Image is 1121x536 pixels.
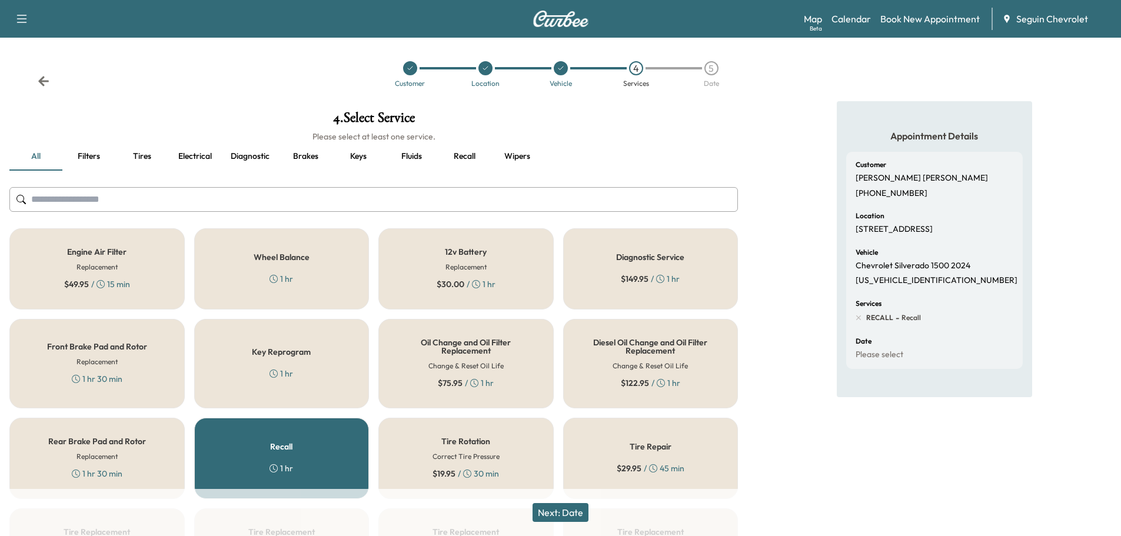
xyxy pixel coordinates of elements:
[48,437,146,445] h5: Rear Brake Pad and Rotor
[621,273,648,285] span: $ 149.95
[279,142,332,171] button: Brakes
[831,12,871,26] a: Calendar
[168,142,221,171] button: Electrical
[899,313,921,322] span: Recall
[880,12,980,26] a: Book New Appointment
[438,377,463,389] span: $ 75.95
[9,142,738,171] div: basic tabs example
[437,278,464,290] span: $ 30.00
[72,373,122,385] div: 1 hr 30 min
[550,80,572,87] div: Vehicle
[385,142,438,171] button: Fluids
[252,348,311,356] h5: Key Reprogram
[856,212,884,219] h6: Location
[64,278,130,290] div: / 15 min
[704,80,719,87] div: Date
[433,451,500,462] h6: Correct Tire Pressure
[621,377,680,389] div: / 1 hr
[1016,12,1088,26] span: Seguin Chevrolet
[533,11,589,27] img: Curbee Logo
[471,80,500,87] div: Location
[629,61,643,75] div: 4
[623,80,649,87] div: Services
[866,313,893,322] span: RECALL
[395,80,425,87] div: Customer
[76,262,118,272] h6: Replacement
[617,462,641,474] span: $ 29.95
[856,275,1017,286] p: [US_VEHICLE_IDENTIFICATION_NUMBER]
[433,468,499,480] div: / 30 min
[270,273,293,285] div: 1 hr
[332,142,385,171] button: Keys
[856,300,882,307] h6: Services
[270,368,293,379] div: 1 hr
[804,12,822,26] a: MapBeta
[630,442,671,451] h5: Tire Repair
[856,188,927,199] p: [PHONE_NUMBER]
[856,338,871,345] h6: Date
[856,173,988,184] p: [PERSON_NAME] [PERSON_NAME]
[270,462,293,474] div: 1 hr
[616,253,684,261] h5: Diagnostic Service
[856,224,933,235] p: [STREET_ADDRESS]
[9,131,738,142] h6: Please select at least one service.
[856,161,886,168] h6: Customer
[621,273,680,285] div: / 1 hr
[428,361,504,371] h6: Change & Reset Oil Life
[533,503,588,522] button: Next: Date
[613,361,688,371] h6: Change & Reset Oil Life
[491,142,544,171] button: Wipers
[64,278,89,290] span: $ 49.95
[583,338,719,355] h5: Diesel Oil Change and Oil Filter Replacement
[221,142,279,171] button: Diagnostic
[76,357,118,367] h6: Replacement
[38,75,49,87] div: Back
[62,142,115,171] button: Filters
[438,377,494,389] div: / 1 hr
[810,24,822,33] div: Beta
[76,451,118,462] h6: Replacement
[270,442,292,451] h5: Recall
[441,437,490,445] h5: Tire Rotation
[856,261,970,271] p: Chevrolet Silverado 1500 2024
[621,377,649,389] span: $ 122.95
[856,249,878,256] h6: Vehicle
[47,342,147,351] h5: Front Brake Pad and Rotor
[67,248,127,256] h5: Engine Air Filter
[9,142,62,171] button: all
[9,111,738,131] h1: 4 . Select Service
[893,312,899,324] span: -
[445,262,487,272] h6: Replacement
[617,462,684,474] div: / 45 min
[433,468,455,480] span: $ 19.95
[398,338,534,355] h5: Oil Change and Oil Filter Replacement
[856,349,903,360] p: Please select
[72,468,122,480] div: 1 hr 30 min
[254,253,310,261] h5: Wheel Balance
[704,61,718,75] div: 5
[445,248,487,256] h5: 12v Battery
[437,278,495,290] div: / 1 hr
[846,129,1023,142] h5: Appointment Details
[115,142,168,171] button: Tires
[438,142,491,171] button: Recall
